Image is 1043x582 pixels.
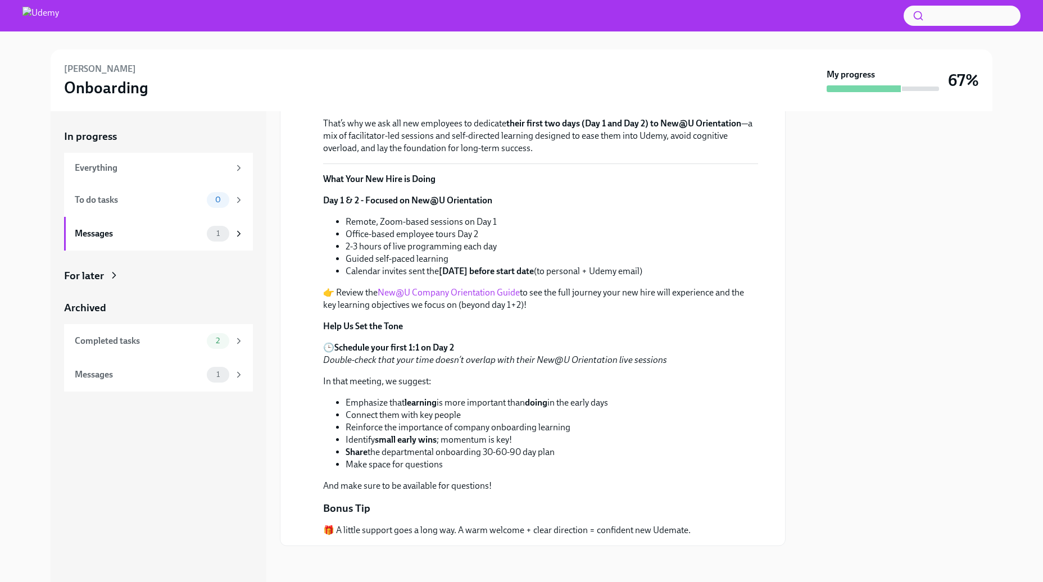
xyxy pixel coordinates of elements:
em: Double-check that your time doesn’t overlap with their New@U Orientation live sessions [323,354,667,365]
li: Make space for questions [346,458,667,471]
li: Emphasize that is more important than in the early days [346,397,667,409]
p: And make sure to be available for questions! [323,480,667,492]
p: Bonus Tip [323,501,370,516]
a: To do tasks0 [64,183,253,217]
a: Archived [64,301,253,315]
strong: their first two days (Day 1 and Day 2) to New@U Orientation [506,118,741,129]
div: For later [64,269,104,283]
span: 1 [210,370,226,379]
div: Messages [75,228,202,240]
div: Everything [75,162,229,174]
a: New@U Company Orientation Guide [378,287,520,298]
strong: My progress [827,69,875,81]
li: the departmental onboarding 30-60-90 day plan [346,446,667,458]
p: That’s why we ask all new employees to dedicate —a mix of facilitator-led sessions and self-direc... [323,117,758,154]
img: Udemy [22,7,59,25]
a: Everything [64,153,253,183]
li: Identify ; momentum is key! [346,434,667,446]
strong: small early wins [375,434,437,445]
strong: Day 1 & 2 - Focused on New@U Orientation [323,195,492,206]
li: Guided self-paced learning [346,253,758,265]
strong: Share [346,447,368,457]
a: Messages1 [64,217,253,251]
strong: learning [405,397,437,408]
li: Connect them with key people [346,409,667,421]
li: Reinforce the importance of company onboarding learning [346,421,667,434]
strong: doing [525,397,547,408]
li: Remote, Zoom-based sessions on Day 1 [346,216,758,228]
strong: What Your New Hire is Doing [323,174,436,184]
span: 0 [208,195,228,204]
a: In progress [64,129,253,144]
li: 2-3 hours of live programming each day [346,240,758,253]
span: 2 [209,337,226,345]
strong: Help Us Set the Tone [323,321,403,331]
strong: Schedule your first 1:1 on Day 2 [334,342,454,353]
h6: [PERSON_NAME] [64,63,136,75]
p: 👉 Review the to see the full journey your new hire will experience and the key learning objective... [323,287,758,311]
h3: 67% [948,70,979,90]
a: For later [64,269,253,283]
strong: [DATE] before start date [439,266,534,276]
p: 🕒 [323,342,667,366]
div: To do tasks [75,194,202,206]
div: Completed tasks [75,335,202,347]
p: In that meeting, we suggest: [323,375,667,388]
div: Messages [75,369,202,381]
p: 🎁 A little support goes a long way. A warm welcome + clear direction = confident new Udemate. [323,524,691,536]
a: Completed tasks2 [64,324,253,358]
a: Messages1 [64,358,253,392]
h3: Onboarding [64,78,148,98]
li: Office-based employee tours Day 2 [346,228,758,240]
li: Calendar invites sent the (to personal + Udemy email) [346,265,758,278]
span: 1 [210,229,226,238]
